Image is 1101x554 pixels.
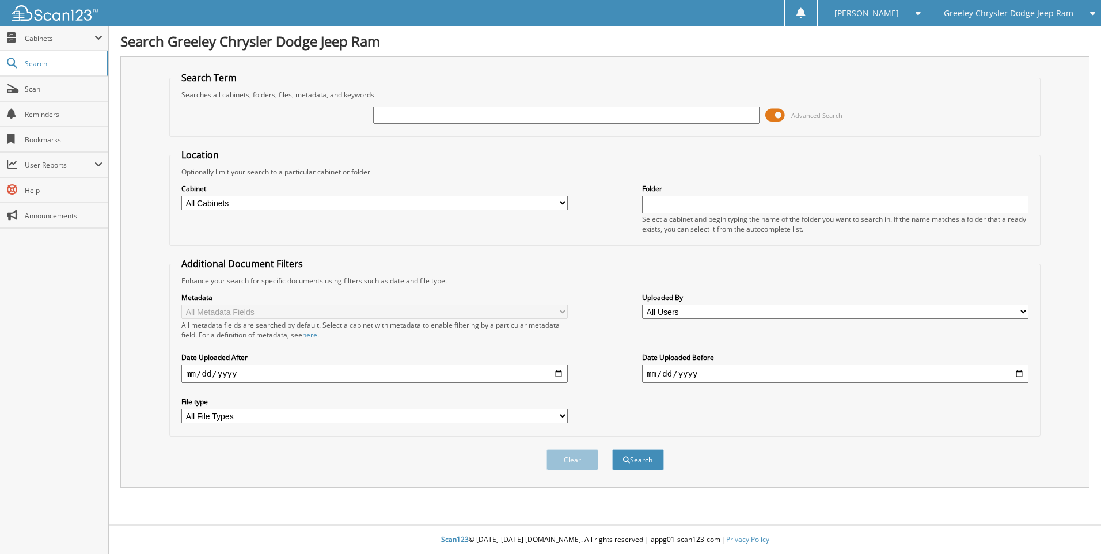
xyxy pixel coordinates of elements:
[181,320,568,340] div: All metadata fields are searched by default. Select a cabinet with metadata to enable filtering b...
[642,365,1028,383] input: end
[181,397,568,407] label: File type
[25,33,94,43] span: Cabinets
[176,276,1034,286] div: Enhance your search for specific documents using filters such as date and file type.
[944,10,1073,17] span: Greeley Chrysler Dodge Jeep Ram
[12,5,98,21] img: scan123-logo-white.svg
[176,167,1034,177] div: Optionally limit your search to a particular cabinet or folder
[612,449,664,470] button: Search
[302,330,317,340] a: here
[176,257,309,270] legend: Additional Document Filters
[25,160,94,170] span: User Reports
[176,71,242,84] legend: Search Term
[25,84,102,94] span: Scan
[642,352,1028,362] label: Date Uploaded Before
[726,534,769,544] a: Privacy Policy
[120,32,1089,51] h1: Search Greeley Chrysler Dodge Jeep Ram
[642,214,1028,234] div: Select a cabinet and begin typing the name of the folder you want to search in. If the name match...
[176,149,225,161] legend: Location
[109,526,1101,554] div: © [DATE]-[DATE] [DOMAIN_NAME]. All rights reserved | appg01-scan123-com |
[441,534,469,544] span: Scan123
[25,185,102,195] span: Help
[181,352,568,362] label: Date Uploaded After
[25,135,102,145] span: Bookmarks
[834,10,899,17] span: [PERSON_NAME]
[791,111,842,120] span: Advanced Search
[181,365,568,383] input: start
[25,211,102,221] span: Announcements
[642,293,1028,302] label: Uploaded By
[546,449,598,470] button: Clear
[176,90,1034,100] div: Searches all cabinets, folders, files, metadata, and keywords
[25,109,102,119] span: Reminders
[181,293,568,302] label: Metadata
[642,184,1028,193] label: Folder
[25,59,101,69] span: Search
[181,184,568,193] label: Cabinet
